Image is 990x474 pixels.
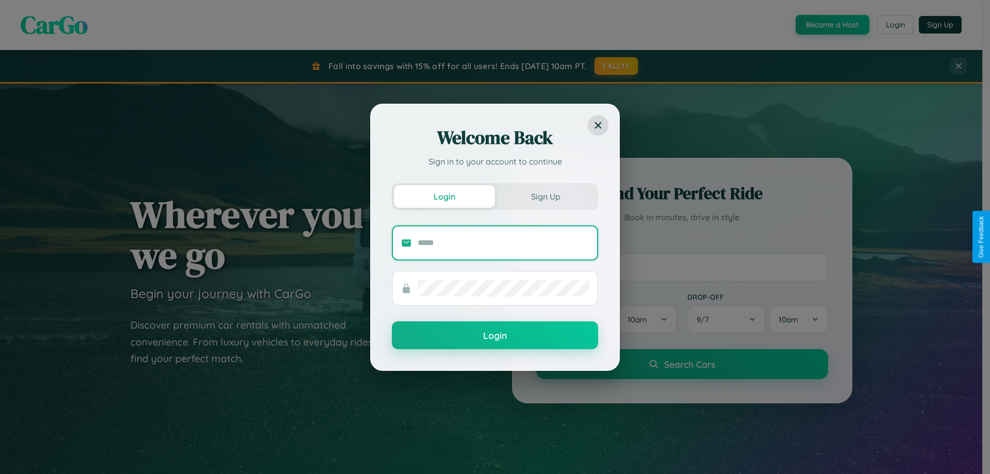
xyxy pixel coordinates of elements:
[392,321,598,349] button: Login
[392,125,598,150] h2: Welcome Back
[394,185,495,208] button: Login
[495,185,596,208] button: Sign Up
[392,155,598,168] p: Sign in to your account to continue
[978,216,985,258] div: Give Feedback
